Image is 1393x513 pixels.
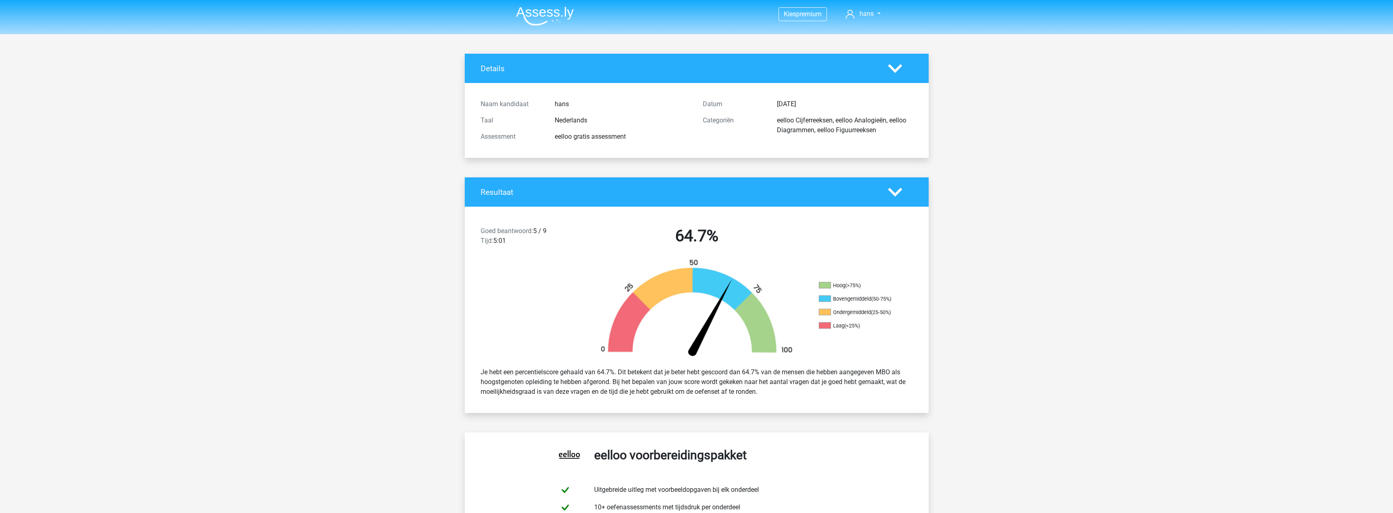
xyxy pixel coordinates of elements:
div: Taal [475,116,549,125]
div: Categoriën [697,116,771,135]
a: hans [842,9,883,19]
span: Tijd: [481,237,493,244]
span: Kies [784,10,796,18]
h4: Resultaat [481,188,876,197]
h4: Details [481,64,876,73]
div: eelloo Cijferreeksen, eelloo Analogieën, eelloo Diagrammen, eelloo Figuurreeksen [771,116,919,135]
span: Goed beantwoord: [481,227,533,235]
a: Kiespremium [779,9,827,20]
div: hans [549,99,697,109]
li: Bovengemiddeld [819,295,900,303]
div: (<25%) [844,323,860,329]
span: premium [796,10,822,18]
span: hans [859,10,874,17]
li: Hoog [819,282,900,289]
div: Je hebt een percentielscore gehaald van 64.7%. Dit betekent dat je beter hebt gescoord dan 64.7% ... [475,364,919,400]
div: eelloo gratis assessment [549,132,697,142]
div: (>75%) [845,282,861,288]
img: Assessly [516,7,574,26]
div: Datum [697,99,771,109]
div: Nederlands [549,116,697,125]
li: Ondergemiddeld [819,309,900,316]
div: Assessment [475,132,549,142]
div: (25-50%) [871,309,891,315]
div: [DATE] [771,99,919,109]
li: Laag [819,322,900,330]
div: (50-75%) [871,296,891,302]
img: 65.972e104a2579.png [587,259,807,361]
div: Naam kandidaat [475,99,549,109]
div: 5 / 9 5:01 [475,226,586,249]
h2: 64.7% [592,226,802,246]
